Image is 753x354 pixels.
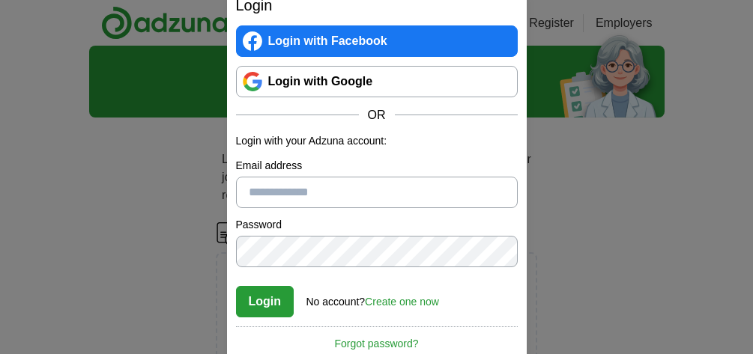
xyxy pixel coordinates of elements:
button: Login [236,286,294,317]
span: OR [359,106,395,124]
a: Login with Facebook [236,25,518,57]
a: Login with Google [236,66,518,97]
label: Email address [236,158,518,174]
a: Create one now [365,296,439,308]
p: Login with your Adzuna account: [236,133,518,149]
a: Forgot password? [236,326,518,352]
div: No account? [306,285,439,310]
label: Password [236,217,518,233]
